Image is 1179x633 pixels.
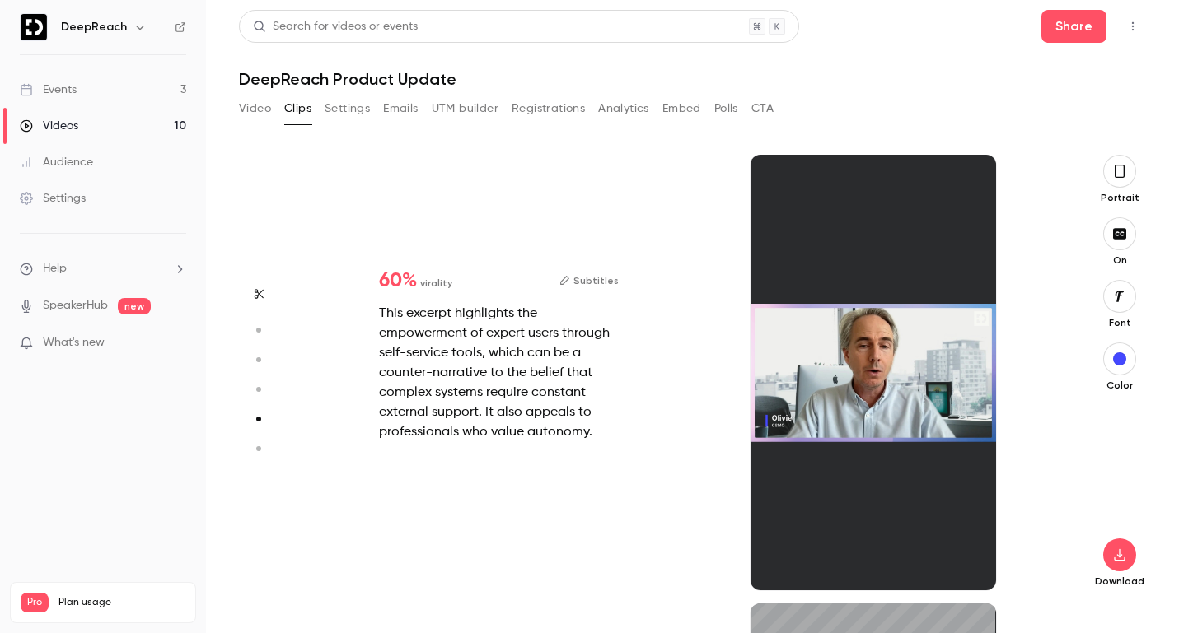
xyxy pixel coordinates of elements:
[20,154,93,170] div: Audience
[1093,379,1146,392] p: Color
[325,95,370,122] button: Settings
[21,593,49,612] span: Pro
[662,95,701,122] button: Embed
[714,95,738,122] button: Polls
[58,596,185,609] span: Plan usage
[43,334,105,351] span: What's new
[239,69,1146,89] h1: DeepReach Product Update
[512,95,585,122] button: Registrations
[284,95,311,122] button: Clips
[1093,254,1146,267] p: On
[1041,10,1106,43] button: Share
[751,95,774,122] button: CTA
[1093,575,1146,588] p: Download
[432,95,498,122] button: UTM builder
[20,118,78,134] div: Videos
[20,81,77,98] div: Events
[21,14,47,40] img: DeepReach
[383,95,418,122] button: Emails
[379,271,417,291] span: 60 %
[559,271,619,291] button: Subtitles
[43,297,108,314] a: SpeakerHub
[20,260,186,277] li: help-dropdown-opener
[379,304,619,442] div: This excerpt highlights the empowerment of expert users through self-service tools, which can be ...
[20,190,86,207] div: Settings
[1093,316,1146,329] p: Font
[1120,13,1146,40] button: Top Bar Actions
[118,298,151,314] span: new
[598,95,649,122] button: Analytics
[43,260,67,277] span: Help
[253,18,418,35] div: Search for videos or events
[61,19,127,35] h6: DeepReach
[1093,191,1146,204] p: Portrait
[420,276,452,291] span: virality
[239,95,271,122] button: Video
